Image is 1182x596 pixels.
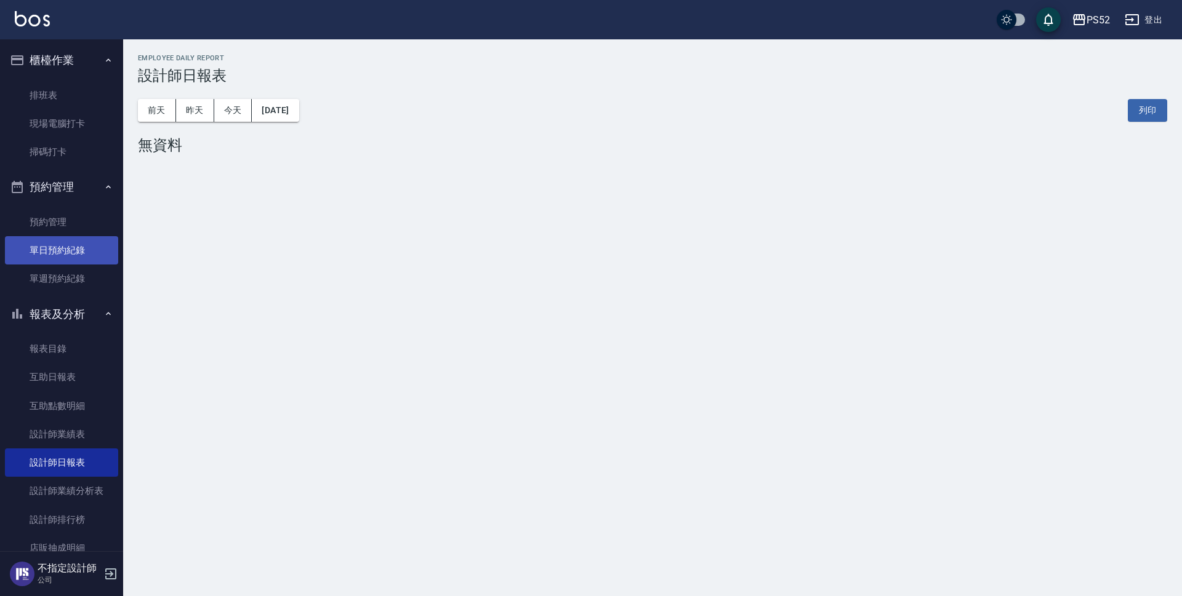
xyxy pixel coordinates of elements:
button: 報表及分析 [5,298,118,330]
a: 設計師業績表 [5,420,118,448]
button: 登出 [1120,9,1167,31]
a: 設計師業績分析表 [5,477,118,505]
a: 報表目錄 [5,335,118,363]
button: save [1036,7,1061,32]
button: 列印 [1128,99,1167,122]
a: 掃碼打卡 [5,138,118,166]
h3: 設計師日報表 [138,67,1167,84]
p: 公司 [38,574,100,586]
div: PS52 [1087,12,1110,28]
a: 互助日報表 [5,363,118,391]
a: 現場電腦打卡 [5,109,118,138]
button: PS52 [1067,7,1115,33]
h2: Employee Daily Report [138,54,1167,62]
a: 排班表 [5,81,118,109]
a: 設計師排行榜 [5,506,118,534]
a: 預約管理 [5,208,118,236]
a: 店販抽成明細 [5,534,118,562]
div: 無資料 [138,137,1167,154]
button: 今天 [214,99,252,122]
a: 單週預約紀錄 [5,264,118,293]
button: [DATE] [252,99,299,122]
img: Person [10,562,34,586]
button: 預約管理 [5,171,118,203]
button: 櫃檯作業 [5,44,118,76]
a: 單日預約紀錄 [5,236,118,264]
h5: 不指定設計師 [38,562,100,574]
a: 設計師日報表 [5,448,118,477]
img: Logo [15,11,50,26]
button: 前天 [138,99,176,122]
button: 昨天 [176,99,214,122]
a: 互助點數明細 [5,392,118,420]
